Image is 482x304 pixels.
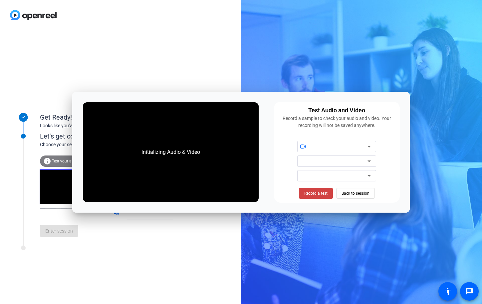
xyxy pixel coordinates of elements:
button: Record a test [299,188,333,199]
span: Back to session [342,187,369,200]
div: Choose your settings [40,141,187,148]
mat-icon: volume_up [113,210,121,218]
span: Record a test [304,190,328,196]
div: Looks like you've been invited to join [40,122,173,129]
button: Back to session [336,188,375,199]
span: Test your audio and video [52,159,98,163]
mat-icon: accessibility [444,287,452,295]
div: Get Ready! [40,112,173,122]
div: Initializing Audio & Video [135,142,207,163]
div: Let's get connected. [40,131,187,141]
div: Test Audio and Video [308,106,365,115]
mat-icon: message [465,287,473,295]
div: Record a sample to check your audio and video. Your recording will not be saved anywhere. [278,115,396,129]
mat-icon: info [43,157,51,165]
